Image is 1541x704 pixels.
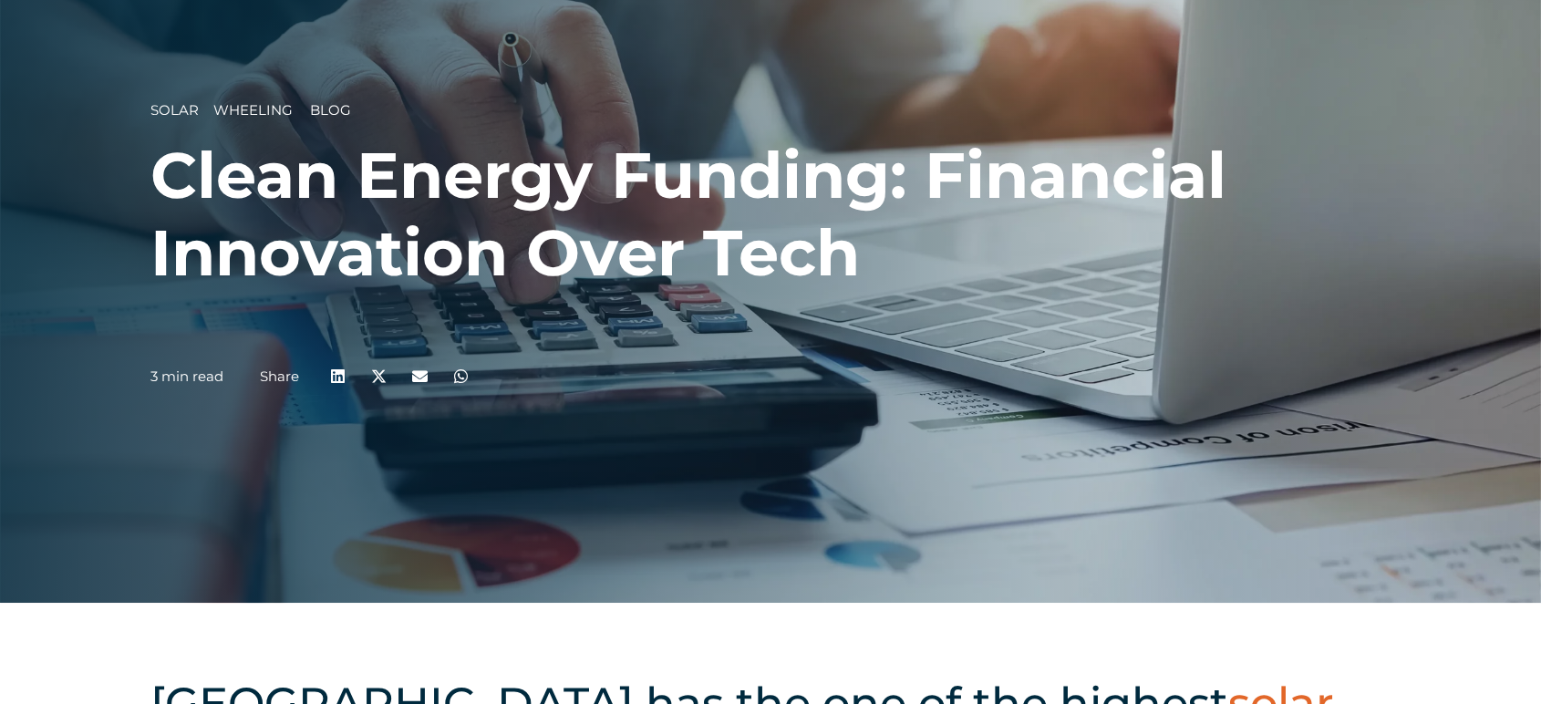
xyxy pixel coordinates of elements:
span: Solar [150,101,199,119]
div: Share on email [399,356,440,397]
div: Share on whatsapp [440,356,481,397]
div: Share on linkedin [317,356,358,397]
p: 3 min read [150,368,223,385]
span: Blog [310,101,351,119]
a: Share [260,368,299,385]
span: Wheeling [213,101,293,119]
span: __ [199,101,213,119]
h1: Clean Energy Funding: Financial Innovation Over Tech [150,137,1391,292]
div: Share on x-twitter [358,356,399,397]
